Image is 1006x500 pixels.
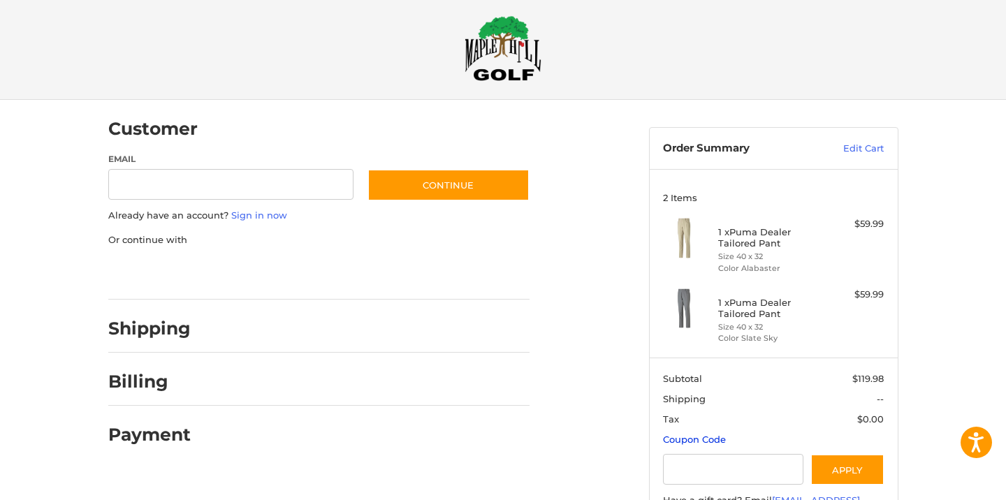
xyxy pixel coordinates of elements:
li: Size 40 x 32 [718,251,825,263]
img: Maple Hill Golf [465,15,541,81]
p: Already have an account? [108,209,530,223]
span: Subtotal [663,373,702,384]
h2: Billing [108,371,190,392]
span: Tax [663,413,679,425]
h2: Shipping [108,318,191,339]
span: $119.98 [852,373,884,384]
h3: 2 Items [663,192,884,203]
li: Color Slate Sky [718,332,825,344]
h4: 1 x Puma Dealer Tailored Pant [718,297,825,320]
span: $0.00 [857,413,884,425]
iframe: PayPal-paylater [222,260,327,286]
iframe: Google Customer Reviews [891,462,1006,500]
p: Or continue with [108,233,530,247]
a: Sign in now [231,209,287,221]
label: Email [108,153,354,166]
div: $59.99 [829,288,884,302]
div: $59.99 [829,217,884,231]
span: -- [877,393,884,404]
iframe: PayPal-venmo [340,260,445,286]
h2: Payment [108,424,191,446]
li: Size 40 x 32 [718,321,825,333]
h3: Order Summary [663,142,813,156]
button: Continue [367,169,530,201]
a: Coupon Code [663,434,726,445]
input: Gift Certificate or Coupon Code [663,454,803,485]
span: Shipping [663,393,706,404]
iframe: PayPal-paypal [103,260,208,286]
h4: 1 x Puma Dealer Tailored Pant [718,226,825,249]
button: Apply [810,454,884,485]
a: Edit Cart [813,142,884,156]
h2: Customer [108,118,198,140]
li: Color Alabaster [718,263,825,274]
